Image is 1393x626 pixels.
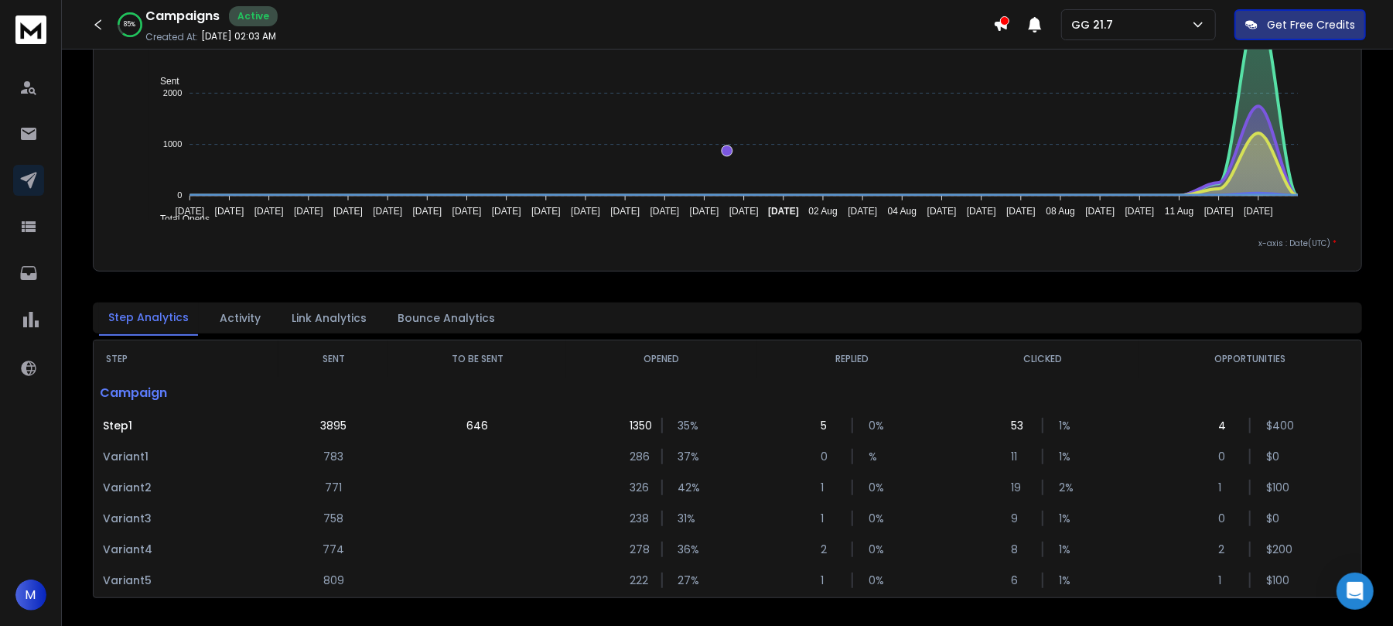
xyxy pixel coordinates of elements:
[452,206,482,217] tspan: [DATE]
[1125,206,1155,217] tspan: [DATE]
[125,20,136,29] p: 85 %
[690,206,719,217] tspan: [DATE]
[1007,206,1036,217] tspan: [DATE]
[1266,542,1282,557] p: $ 200
[229,6,278,26] div: Active
[103,511,269,526] p: Variant 3
[1059,511,1074,526] p: 1 %
[388,301,504,335] button: Bounce Analytics
[566,340,756,378] th: OPENED
[201,30,276,43] p: [DATE] 02:03 AM
[1011,480,1026,495] p: 19
[1011,449,1026,464] p: 11
[729,206,759,217] tspan: [DATE]
[278,340,388,378] th: SENT
[325,480,342,495] p: 771
[650,206,680,217] tspan: [DATE]
[323,449,343,464] p: 783
[1218,573,1234,588] p: 1
[947,340,1138,378] th: CLICKED
[630,542,646,557] p: 278
[149,214,210,224] span: Total Opens
[888,206,917,217] tspan: 04 Aug
[821,573,836,588] p: 1
[413,206,442,217] tspan: [DATE]
[1266,449,1282,464] p: $ 0
[492,206,521,217] tspan: [DATE]
[678,511,694,526] p: 31 %
[1266,418,1282,433] p: $ 400
[323,511,343,526] p: 758
[869,480,884,495] p: 0 %
[1218,418,1234,433] p: 4
[630,480,646,495] p: 326
[254,206,284,217] tspan: [DATE]
[176,206,205,217] tspan: [DATE]
[282,301,376,335] button: Link Analytics
[869,511,884,526] p: 0 %
[118,238,1337,249] p: x-axis : Date(UTC)
[215,206,244,217] tspan: [DATE]
[630,418,646,433] p: 1350
[1059,418,1074,433] p: 1 %
[1234,9,1366,40] button: Get Free Credits
[927,206,957,217] tspan: [DATE]
[103,449,269,464] p: Variant 1
[821,449,836,464] p: 0
[531,206,561,217] tspan: [DATE]
[1059,449,1074,464] p: 1 %
[323,573,344,588] p: 809
[320,418,347,433] p: 3895
[1218,542,1234,557] p: 2
[869,418,884,433] p: 0 %
[334,206,364,217] tspan: [DATE]
[821,511,836,526] p: 1
[103,418,269,433] p: Step 1
[572,206,601,217] tspan: [DATE]
[103,573,269,588] p: Variant 5
[1266,511,1282,526] p: $ 0
[466,418,488,433] p: 646
[869,449,884,464] p: %
[869,542,884,557] p: 0 %
[768,206,799,217] tspan: [DATE]
[149,76,179,87] span: Sent
[1059,573,1074,588] p: 1 %
[1046,206,1075,217] tspan: 08 Aug
[1086,206,1115,217] tspan: [DATE]
[94,340,278,378] th: STEP
[678,418,694,433] p: 35 %
[848,206,878,217] tspan: [DATE]
[1267,17,1355,32] p: Get Free Credits
[210,301,270,335] button: Activity
[15,580,46,611] button: M
[294,206,323,217] tspan: [DATE]
[99,300,198,336] button: Step Analytics
[1011,511,1026,526] p: 9
[1011,418,1026,433] p: 53
[821,418,836,433] p: 5
[1218,449,1234,464] p: 0
[103,480,269,495] p: Variant 2
[1218,480,1234,495] p: 1
[1204,206,1234,217] tspan: [DATE]
[1218,511,1234,526] p: 0
[15,15,46,44] img: logo
[611,206,640,217] tspan: [DATE]
[178,191,183,200] tspan: 0
[145,31,198,43] p: Created At:
[630,573,646,588] p: 222
[1011,542,1026,557] p: 8
[1059,542,1074,557] p: 1 %
[374,206,403,217] tspan: [DATE]
[94,378,278,409] p: Campaign
[630,449,646,464] p: 286
[388,340,566,378] th: TO BE SENT
[678,449,694,464] p: 37 %
[163,88,182,97] tspan: 2000
[821,480,836,495] p: 1
[323,542,344,557] p: 774
[1011,573,1026,588] p: 6
[1266,480,1282,495] p: $ 100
